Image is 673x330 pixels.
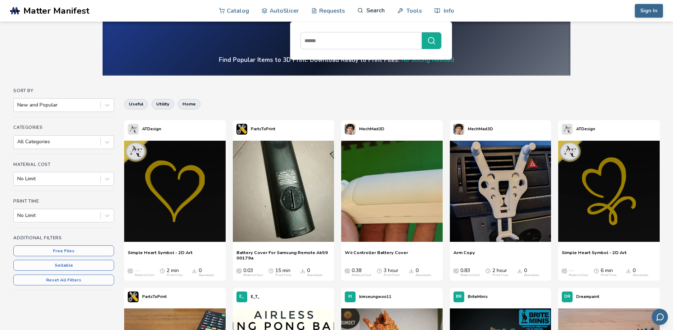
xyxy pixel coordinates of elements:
a: MechMad3D's profileMechMad3D [341,120,388,138]
div: Material Cost [569,274,588,277]
span: Average Print Time [377,268,382,274]
span: Matter Manifest [23,6,89,16]
div: Print Time [384,274,399,277]
span: BR [456,294,462,299]
h4: Additional Filters [13,235,114,240]
div: Print Time [492,274,508,277]
a: Wii Controller Battery Cover [345,250,408,261]
p: BriteMinis [468,293,488,300]
img: PartsToPrint's profile [236,124,247,135]
div: Downloads [416,274,432,277]
button: Sign In [635,4,663,18]
div: 0.38 [352,268,371,277]
span: Downloads [409,268,414,274]
span: Downloads [517,268,522,274]
a: Battery Cover For Samsung Remote Ak59 00179a [236,250,330,261]
button: Free Files [13,245,114,256]
div: 0.03 [243,268,263,277]
div: 3 hour [384,268,399,277]
div: Material Cost [352,274,371,277]
div: 0 [199,268,214,277]
div: Material Cost [135,274,154,277]
a: PartsToPrint's profilePartsToPrint [124,288,170,306]
span: E_ [239,294,244,299]
span: Downloads [300,268,305,274]
div: 2 hour [492,268,508,277]
div: 0 [524,268,540,277]
img: PartsToPrint's profile [128,291,139,302]
p: ATDesign [142,125,161,133]
button: Send feedback via email [652,309,668,325]
span: Average Print Time [268,268,274,274]
div: 15 min [275,268,291,277]
div: Print Time [275,274,291,277]
button: Reset All Filters [13,275,114,285]
span: Average Cost [562,268,567,274]
h4: Material Cost [13,162,114,167]
a: Simple Heart Symbol - 2D Art [128,250,193,261]
span: Average Cost [236,268,241,274]
div: Downloads [307,274,323,277]
h4: Print Time [13,199,114,204]
a: PartsToPrint's profilePartsToPrint [233,120,279,138]
span: Average Cost [453,268,459,274]
span: — [135,268,140,274]
button: useful [124,99,148,109]
div: Print Time [601,274,616,277]
span: Downloads [192,268,197,274]
div: 0 [633,268,649,277]
span: Average Print Time [160,268,165,274]
div: Downloads [199,274,214,277]
span: Average Print Time [594,268,599,274]
a: ATDesign's profileATDesign [124,120,165,138]
button: home [178,99,200,109]
p: kimseungwoo11 [359,293,392,300]
span: KI [348,294,352,299]
p: PartsToPrint [251,125,275,133]
button: utility [152,99,174,109]
div: Print Time [167,274,182,277]
input: No Limit [17,213,19,218]
button: Sellable [13,260,114,271]
h4: Find Popular Items to 3D Print. Download Ready to Print Files. [219,56,454,64]
a: MechMad3D's profileMechMad3D [450,120,497,138]
input: No Limit [17,176,19,182]
p: MechMad3D [468,125,493,133]
input: All Categories [17,139,19,145]
img: ATDesign's profile [562,124,573,135]
a: No Slicing Needed [401,56,454,64]
h4: Sort By [13,88,114,93]
input: New and Popular [17,102,19,108]
span: Downloads [626,268,631,274]
span: Average Cost [345,268,350,274]
img: MechMad3D's profile [345,124,356,135]
a: Arm Copy [453,250,475,261]
div: Downloads [633,274,649,277]
p: ATDesign [576,125,595,133]
span: — [569,268,574,274]
p: E_T_ [251,293,259,300]
div: 0.83 [460,268,480,277]
div: Downloads [524,274,540,277]
h4: Categories [13,125,114,130]
div: Material Cost [243,274,263,277]
a: Simple Heart Symbol - 2D Art [562,250,627,261]
div: 0 [416,268,432,277]
img: MechMad3D's profile [453,124,464,135]
div: 2 min [167,268,182,277]
img: ATDesign's profile [128,124,139,135]
div: 0 [307,268,323,277]
p: Dreampaint [576,293,599,300]
span: Average Cost [128,268,133,274]
div: 6 min [601,268,616,277]
div: Material Cost [460,274,480,277]
a: ATDesign's profileATDesign [558,120,599,138]
span: Average Print Time [485,268,491,274]
p: MechMad3D [359,125,384,133]
span: DR [564,294,570,299]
